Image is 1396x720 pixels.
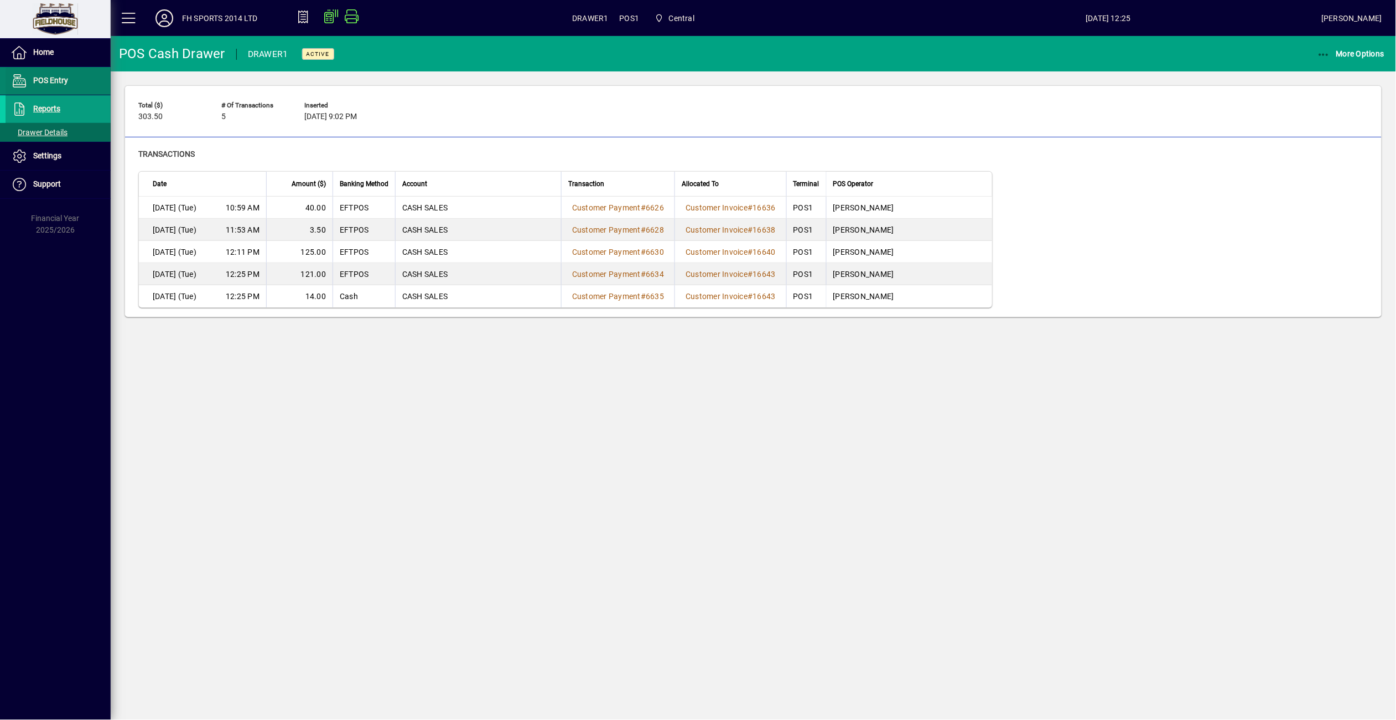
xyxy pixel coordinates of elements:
[646,225,664,234] span: 6628
[568,246,668,258] a: Customer Payment#6630
[748,270,753,279] span: #
[266,197,333,219] td: 40.00
[153,246,196,258] span: [DATE] (Tue)
[1315,44,1388,64] button: More Options
[153,269,196,280] span: [DATE] (Tue)
[6,171,111,198] a: Support
[307,50,330,58] span: Active
[568,178,604,190] span: Transaction
[340,178,388,190] span: Banking Method
[153,224,196,235] span: [DATE] (Tue)
[333,241,395,263] td: EFTPOS
[333,285,395,307] td: Cash
[333,263,395,285] td: EFTPOS
[833,178,874,190] span: POS Operator
[826,285,992,307] td: [PERSON_NAME]
[572,225,641,234] span: Customer Payment
[895,9,1322,27] span: [DATE] 12:25
[119,45,225,63] div: POS Cash Drawer
[682,202,780,214] a: Customer Invoice#16636
[138,102,205,109] span: Total ($)
[6,67,111,95] a: POS Entry
[650,8,699,28] span: Central
[572,292,641,301] span: Customer Payment
[682,290,780,302] a: Customer Invoice#16643
[226,269,260,280] span: 12:25 PM
[686,248,748,256] span: Customer Invoice
[786,241,826,263] td: POS1
[641,225,646,234] span: #
[620,9,640,27] span: POS1
[572,270,641,279] span: Customer Payment
[33,104,60,113] span: Reports
[266,263,333,285] td: 121.00
[646,248,664,256] span: 6630
[686,225,748,234] span: Customer Invoice
[153,178,167,190] span: Date
[395,219,561,241] td: CASH SALES
[1317,49,1385,58] span: More Options
[646,203,664,212] span: 6626
[33,76,68,85] span: POS Entry
[266,219,333,241] td: 3.50
[395,263,561,285] td: CASH SALES
[226,291,260,302] span: 12:25 PM
[6,39,111,66] a: Home
[748,292,753,301] span: #
[292,178,326,190] span: Amount ($)
[646,292,664,301] span: 6635
[826,197,992,219] td: [PERSON_NAME]
[395,197,561,219] td: CASH SALES
[6,123,111,142] a: Drawer Details
[395,285,561,307] td: CASH SALES
[572,248,641,256] span: Customer Payment
[753,225,776,234] span: 16638
[226,202,260,213] span: 10:59 AM
[641,292,646,301] span: #
[221,112,226,121] span: 5
[826,219,992,241] td: [PERSON_NAME]
[826,263,992,285] td: [PERSON_NAME]
[568,290,668,302] a: Customer Payment#6635
[682,224,780,236] a: Customer Invoice#16638
[753,203,776,212] span: 16636
[748,248,753,256] span: #
[304,112,357,121] span: [DATE] 9:02 PM
[153,291,196,302] span: [DATE] (Tue)
[221,102,288,109] span: # of Transactions
[333,197,395,219] td: EFTPOS
[572,9,608,27] span: DRAWER1
[6,142,111,170] a: Settings
[568,268,668,280] a: Customer Payment#6634
[669,9,694,27] span: Central
[641,270,646,279] span: #
[304,102,371,109] span: Inserted
[686,292,748,301] span: Customer Invoice
[748,203,753,212] span: #
[266,285,333,307] td: 14.00
[646,270,664,279] span: 6634
[147,8,182,28] button: Profile
[33,48,54,56] span: Home
[568,202,668,214] a: Customer Payment#6626
[33,179,61,188] span: Support
[153,202,196,213] span: [DATE] (Tue)
[138,150,195,158] span: Transactions
[572,203,641,212] span: Customer Payment
[226,246,260,258] span: 12:11 PM
[786,219,826,241] td: POS1
[568,224,668,236] a: Customer Payment#6628
[11,128,68,137] span: Drawer Details
[682,178,719,190] span: Allocated To
[266,241,333,263] td: 125.00
[226,224,260,235] span: 11:53 AM
[682,246,780,258] a: Customer Invoice#16640
[786,197,826,219] td: POS1
[641,203,646,212] span: #
[753,248,776,256] span: 16640
[641,248,646,256] span: #
[686,270,748,279] span: Customer Invoice
[1322,9,1382,27] div: [PERSON_NAME]
[786,263,826,285] td: POS1
[395,241,561,263] td: CASH SALES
